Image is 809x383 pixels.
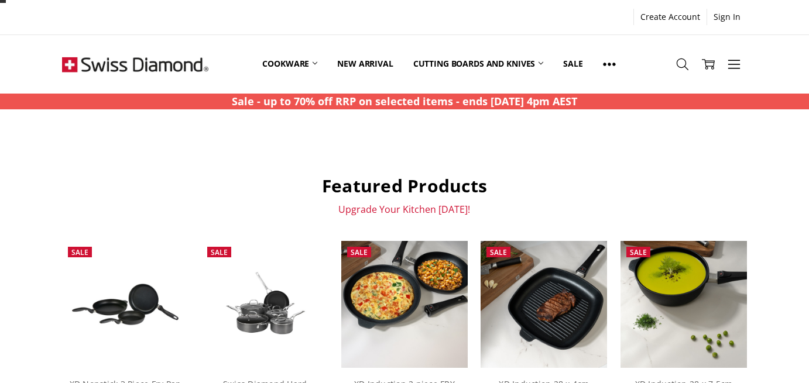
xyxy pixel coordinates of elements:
img: Swiss Diamond Hard Anodised 5 pc set (20 & 28cm fry pan, 16cm sauce pan w lid, 24x7cm saute pan w... [201,262,328,347]
a: Sale [553,38,592,90]
p: Upgrade Your Kitchen [DATE]! [62,203,747,215]
img: Free Shipping On Every Order [62,35,208,94]
span: Sale [211,247,228,257]
span: Sale [351,247,368,257]
img: XD Nonstick 3 Piece Fry Pan set - 20CM, 24CM & 28CM [62,272,188,336]
a: Swiss Diamond Hard Anodised 5 pc set (20 & 28cm fry pan, 16cm sauce pan w lid, 24x7cm saute pan w... [201,241,328,367]
a: Cookware [252,38,327,90]
span: Sale [490,247,507,257]
img: XD Induction 28 x 7.5cm Deep SAUTE PAN w/Detachable Handle [621,241,747,367]
span: Sale [71,247,88,257]
strong: Sale - up to 70% off RRP on selected items - ends [DATE] 4pm AEST [232,94,577,108]
h2: Featured Products [62,175,747,197]
a: Show All [593,38,626,91]
a: Cutting boards and knives [403,38,554,90]
span: Sale [630,247,647,257]
a: Sign In [707,9,747,25]
img: XD Induction 2 piece FRY PAN set w/Detachable Handles 24 &28cm [341,241,468,367]
a: Create Account [634,9,707,25]
a: New arrival [327,38,403,90]
a: XD Nonstick 3 Piece Fry Pan set - 20CM, 24CM & 28CM [62,241,188,367]
img: XD Induction 28 x 4cm square GRILL PAN w/Detachable Handle [481,241,607,367]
